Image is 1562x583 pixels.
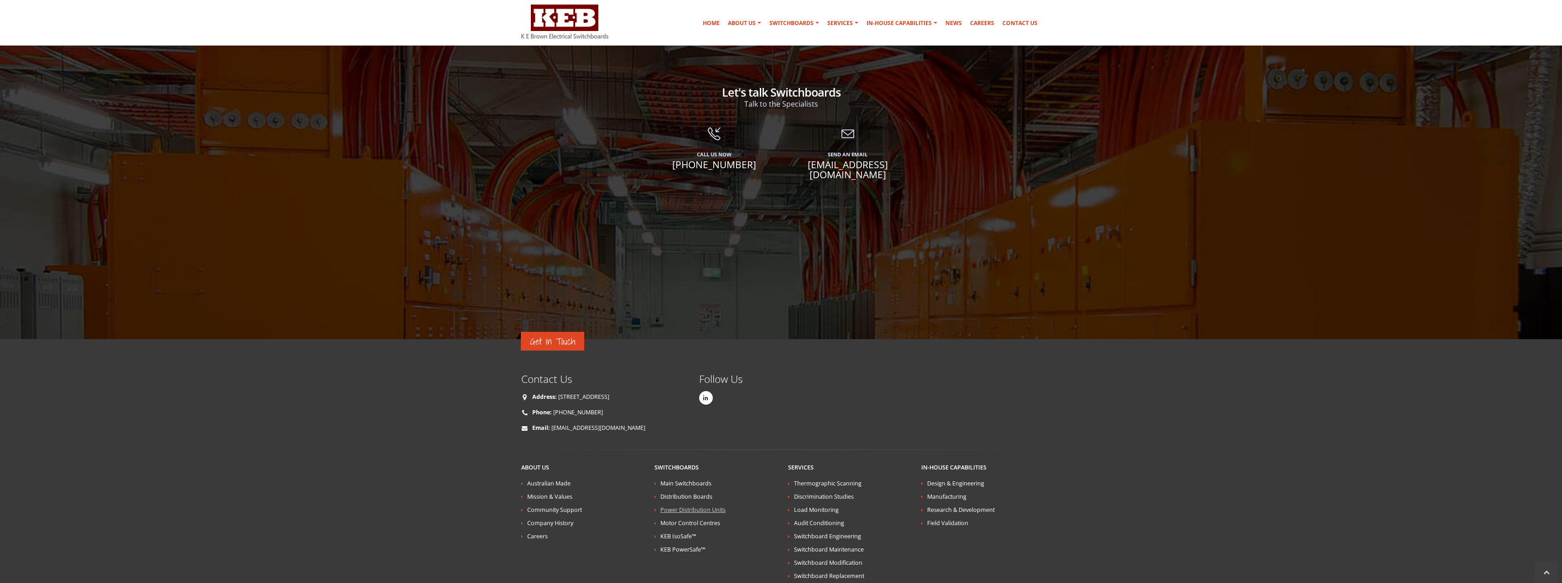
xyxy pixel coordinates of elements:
h4: Follow Us [699,373,774,385]
a: Design & Engineering [927,480,984,487]
strong: Address: [532,393,557,401]
a: Call Us Now [PHONE_NUMBER] [654,128,774,183]
h4: Contact Us [521,373,685,385]
a: In-house Capabilities [863,14,941,32]
a: Home [699,14,723,32]
a: News [942,14,965,32]
a: [PHONE_NUMBER] [553,408,603,416]
a: Switchboard Replacement [794,572,864,580]
a: Switchboard Modification [794,559,862,567]
a: Services [788,464,814,471]
p: Talk to the Specialists [521,98,1041,109]
a: Switchboards [766,14,823,32]
strong: Phone: [532,408,552,416]
a: About Us [724,14,765,32]
a: Main Switchboards [660,480,711,487]
a: Audit Conditioning [794,519,844,527]
a: [STREET_ADDRESS] [558,393,609,401]
a: Careers [966,14,998,32]
a: Motor Control Centres [660,519,720,527]
a: Switchboard Engineering [794,532,861,540]
a: Power Distribution Units [660,506,726,514]
a: Company History [527,519,573,527]
a: Careers [527,532,548,540]
a: Distribution Boards [660,493,712,500]
a: Load Monitoring [794,506,839,514]
a: Manufacturing [927,493,966,500]
a: Community Support [527,506,582,514]
span: Get in Touch [530,334,575,349]
a: Contact Us [999,14,1041,32]
a: KEB IsoSafe™ [660,532,696,540]
a: [EMAIL_ADDRESS][DOMAIN_NAME] [551,424,645,432]
h2: Let's talk Switchboards [521,86,1041,98]
span: Call Us Now [654,150,774,160]
a: Mission & Values [527,493,572,500]
a: In-house Capabilities [921,464,986,471]
a: Send An Email [EMAIL_ADDRESS][DOMAIN_NAME] [788,128,908,193]
a: KEB PowerSafe™ [660,546,706,553]
a: Field Validation [927,519,968,527]
a: Switchboards [654,464,699,471]
a: Discrimination Studies [794,493,854,500]
a: Linkedin [699,391,713,405]
a: About Us [521,464,549,471]
a: Services [824,14,862,32]
img: K E Brown Electrical Switchboards [521,5,608,39]
span: [EMAIL_ADDRESS][DOMAIN_NAME] [788,160,908,180]
strong: Email: [532,424,550,432]
span: [PHONE_NUMBER] [654,160,774,170]
a: Research & Development [927,506,995,514]
span: Send An Email [788,150,908,160]
a: Thermographic Scanning [794,480,861,487]
a: Australian Made [527,480,571,487]
a: Switchboard Maintenance [794,546,864,553]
